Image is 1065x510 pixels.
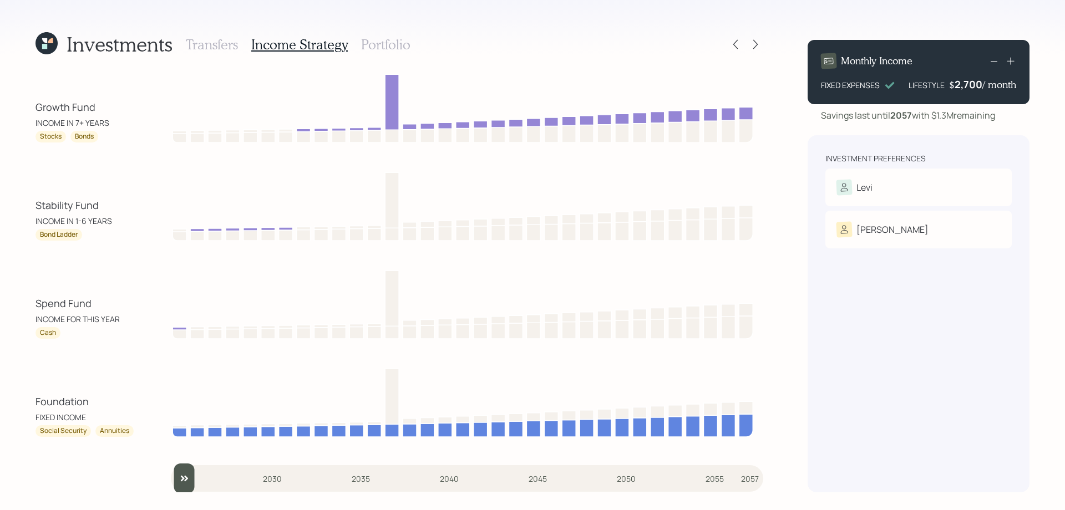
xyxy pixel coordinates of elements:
div: Savings last until with $1.3M remaining [821,109,995,122]
div: Bond Ladder [40,230,78,239]
div: INCOME FOR THIS YEAR [35,313,135,325]
div: INCOME IN 7+ YEARS [35,117,135,129]
div: FIXED INCOME [35,411,135,423]
div: Social Security [40,426,87,436]
h4: / month [982,79,1016,91]
div: FIXED EXPENSES [821,79,880,91]
div: INCOME IN 1-6 YEARS [35,215,135,227]
div: Foundation [35,394,135,409]
div: Spend Fund [35,296,135,311]
b: 2057 [890,109,912,121]
h3: Portfolio [361,37,410,53]
h4: $ [949,79,955,91]
div: Stability Fund [35,198,135,213]
h3: Transfers [186,37,238,53]
h4: Monthly Income [841,55,912,67]
div: 2,700 [955,78,982,91]
div: Annuities [100,426,129,436]
div: Growth Fund [35,100,135,115]
h1: Investments [67,32,173,56]
div: Investment Preferences [825,153,926,164]
div: LIFESTYLE [909,79,945,91]
div: Levi [856,181,873,194]
div: Stocks [40,132,62,141]
div: Cash [40,328,56,338]
div: Bonds [75,132,94,141]
div: [PERSON_NAME] [856,223,929,236]
h3: Income Strategy [251,37,348,53]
